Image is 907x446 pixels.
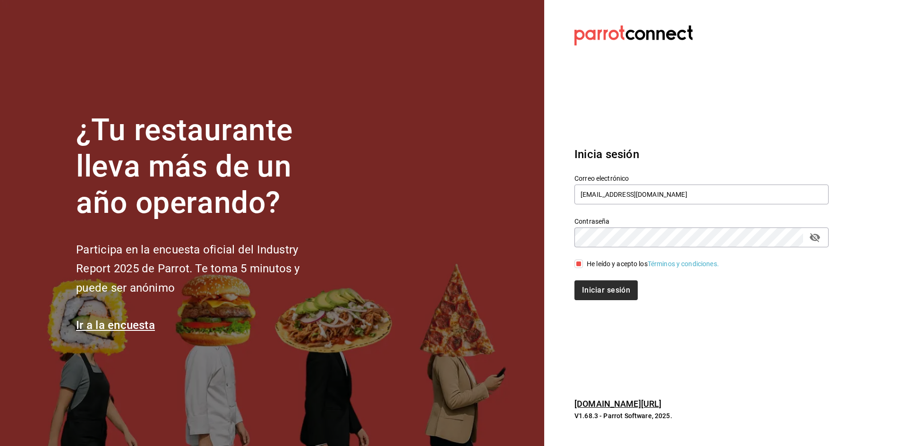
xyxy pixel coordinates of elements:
button: Iniciar sesión [574,280,638,300]
h1: ¿Tu restaurante lleva más de un año operando? [76,112,331,221]
a: Términos y condiciones. [648,260,719,268]
p: V1.68.3 - Parrot Software, 2025. [574,411,829,421]
button: passwordField [807,229,823,245]
h3: Inicia sesión [574,146,829,163]
label: Contraseña [574,218,829,225]
a: [DOMAIN_NAME][URL] [574,399,661,409]
h2: Participa en la encuesta oficial del Industry Report 2025 de Parrot. Te toma 5 minutos y puede se... [76,240,331,298]
div: He leído y acepto los [587,259,719,269]
label: Correo electrónico [574,175,829,182]
a: Ir a la encuesta [76,319,155,332]
input: Ingresa tu correo electrónico [574,185,829,204]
